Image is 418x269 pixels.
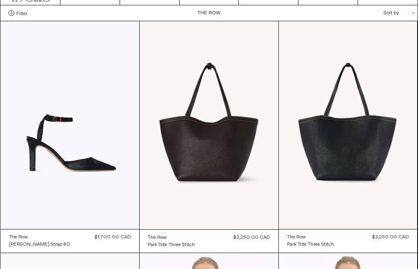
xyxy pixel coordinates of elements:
[140,21,278,229] img: The Row Park Tote Three Stitch
[148,234,195,241] a: The Row
[279,21,418,229] img: The Row Park Tote Three Stitch
[148,242,195,249] div: Park Tote Three Stitch
[148,241,195,249] a: Park Tote Three Stitch
[9,241,70,248] a: [PERSON_NAME] Strap 80
[16,10,27,16] span: Filter
[9,234,28,241] div: The Row
[372,233,409,241] div: $3,250.00 CAD
[233,234,270,241] div: $3,250.00 CAD
[287,234,306,241] div: The Row
[9,233,70,241] a: The Row
[95,233,131,241] div: $1,700.00 CAD
[148,234,167,241] div: The Row
[287,241,334,248] a: Park Tote Three Stitch
[287,233,334,241] a: The Row
[336,5,409,21] div: Sort by
[1,21,140,229] img: The Row Carla Ankle Strap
